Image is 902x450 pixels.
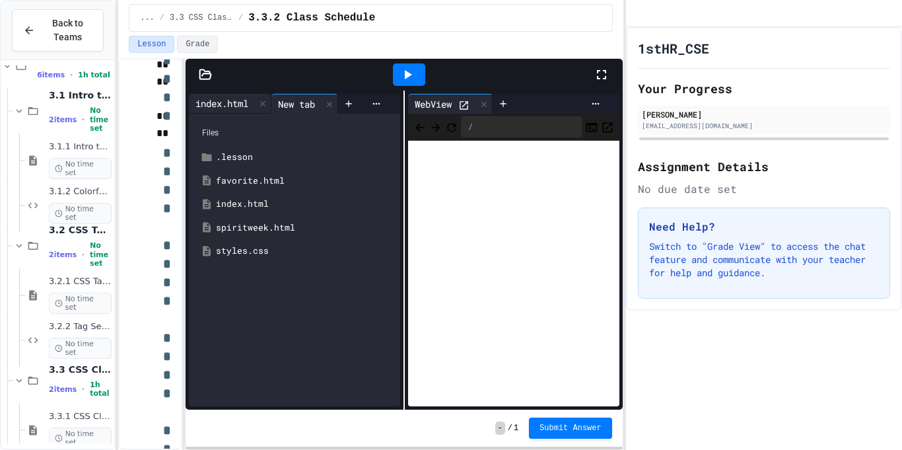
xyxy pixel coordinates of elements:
[514,423,518,433] span: 1
[49,363,112,375] span: 3.3 CSS Classes
[271,97,322,111] div: New tab
[642,121,886,131] div: [EMAIL_ADDRESS][DOMAIN_NAME]
[49,385,77,394] span: 2 items
[160,13,164,23] span: /
[271,94,338,114] div: New tab
[238,13,243,23] span: /
[216,221,392,235] div: spiritweek.html
[49,338,112,359] span: No time set
[216,174,392,188] div: favorite.html
[585,119,598,135] button: Console
[49,186,112,198] span: 3.1.2 Colorful Style Sheets
[408,141,619,407] iframe: Web Preview
[461,116,582,137] div: /
[49,250,77,259] span: 2 items
[408,94,493,114] div: WebView
[413,118,427,135] span: Back
[49,89,112,101] span: 3.1 Intro to CSS
[529,418,612,439] button: Submit Answer
[49,158,112,179] span: No time set
[649,219,879,235] h3: Need Help?
[37,71,65,79] span: 6 items
[82,384,85,394] span: •
[445,119,458,135] button: Refresh
[248,10,375,26] span: 3.3.2 Class Schedule
[642,108,886,120] div: [PERSON_NAME]
[82,114,85,125] span: •
[49,293,112,314] span: No time set
[49,411,112,422] span: 3.3.1 CSS Classes
[49,321,112,332] span: 3.2.2 Tag Selection
[638,157,890,176] h2: Assignment Details
[49,276,112,287] span: 3.2.1 CSS Tag Selection
[189,96,255,110] div: index.html
[177,36,218,53] button: Grade
[649,240,879,280] p: Switch to "Grade View" to access the chat feature and communicate with your teacher for help and ...
[140,13,155,23] span: ...
[43,17,92,44] span: Back to Teams
[189,94,271,114] div: index.html
[216,151,392,164] div: .lesson
[408,97,458,111] div: WebView
[78,71,110,79] span: 1h total
[170,13,233,23] span: 3.3 CSS Classes
[90,106,112,133] span: No time set
[90,241,112,268] span: No time set
[49,203,112,224] span: No time set
[49,141,112,153] span: 3.1.1 Intro to CSS
[539,423,602,433] span: Submit Answer
[429,118,442,135] span: Forward
[129,36,174,53] button: Lesson
[70,69,73,80] span: •
[495,422,505,435] span: -
[49,116,77,124] span: 2 items
[216,244,392,258] div: styles.css
[508,423,512,433] span: /
[216,198,392,211] div: index.html
[82,249,85,260] span: •
[49,224,112,236] span: 3.2 CSS Tag Selection
[638,39,709,57] h1: 1stHR_CSE
[601,119,614,135] button: Open in new tab
[638,79,890,98] h2: Your Progress
[195,120,394,145] div: Files
[90,381,112,398] span: 1h total
[49,428,112,449] span: No time set
[638,181,890,197] div: No due date set
[12,9,104,52] button: Back to Teams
